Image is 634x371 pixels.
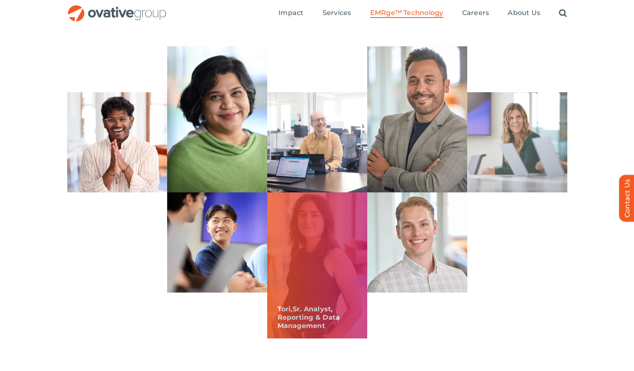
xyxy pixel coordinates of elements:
[508,9,540,18] a: About Us
[462,9,489,18] a: Careers
[467,92,567,192] img: Beth McKigney
[67,92,167,192] img: Sid Paari
[462,9,489,17] span: Careers
[370,9,444,17] span: EMRge™ Technology
[559,9,567,18] a: Search
[278,305,340,330] strong: Tori,
[278,9,303,18] a: Impact
[367,192,467,293] img: John Mikkelson
[508,9,540,17] span: About Us
[267,92,367,192] img: Chuck Anderson Weir
[278,9,303,17] span: Impact
[367,46,467,192] img: Frankie Quatraro
[167,192,267,293] img: Bryce Fongvongsa
[167,46,267,192] img: Koel Ghosh
[323,9,351,18] a: Services
[323,9,351,17] span: Services
[278,305,340,330] b: Sr. Analyst, Reporting & Data Management
[67,4,167,12] a: OG_Full_horizontal_RGB
[370,9,444,18] a: EMRge™ Technology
